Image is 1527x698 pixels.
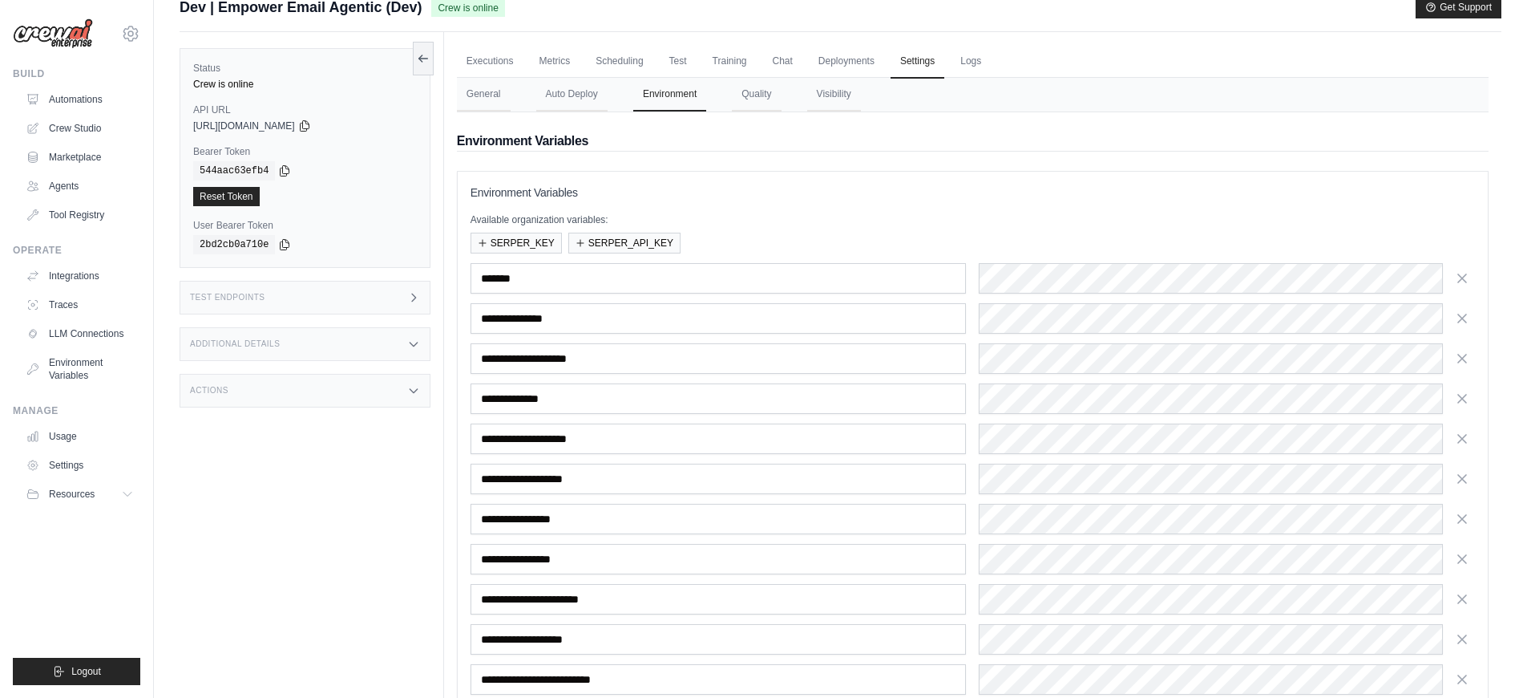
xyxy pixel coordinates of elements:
[19,173,140,199] a: Agents
[193,161,275,181] code: 544aac63efb4
[732,78,781,112] button: Quality
[457,78,1489,112] nav: Tabs
[19,424,140,449] a: Usage
[586,45,652,79] a: Scheduling
[471,233,562,254] button: SERPER_KEY
[190,386,228,396] h3: Actions
[13,18,93,49] img: Logo
[193,219,417,232] label: User Bearer Token
[471,213,1475,226] p: Available organization variables:
[190,339,280,349] h3: Additional Details
[763,45,802,79] a: Chat
[19,452,140,478] a: Settings
[809,45,884,79] a: Deployments
[193,103,417,116] label: API URL
[13,404,140,417] div: Manage
[457,132,1489,151] h2: Environment Variables
[193,235,275,254] code: 2bd2cb0a710e
[193,78,417,91] div: Crew is online
[19,321,140,347] a: LLM Connections
[536,78,608,112] button: Auto Deploy
[13,658,140,685] button: Logout
[891,45,944,79] a: Settings
[19,263,140,289] a: Integrations
[19,481,140,507] button: Resources
[568,233,681,254] button: SERPER_API_KEY
[19,350,140,388] a: Environment Variables
[530,45,580,79] a: Metrics
[19,202,140,228] a: Tool Registry
[49,488,95,501] span: Resources
[457,45,523,79] a: Executions
[19,144,140,170] a: Marketplace
[193,62,417,75] label: Status
[703,45,757,79] a: Training
[193,120,295,132] span: [URL][DOMAIN_NAME]
[660,45,697,79] a: Test
[13,244,140,257] div: Operate
[193,187,260,206] a: Reset Token
[193,145,417,158] label: Bearer Token
[807,78,861,112] button: Visibility
[19,116,140,141] a: Crew Studio
[19,292,140,318] a: Traces
[951,45,991,79] a: Logs
[13,67,140,80] div: Build
[633,78,706,112] button: Environment
[457,78,511,112] button: General
[19,87,140,112] a: Automations
[190,293,265,302] h3: Test Endpoints
[71,665,101,678] span: Logout
[471,185,1475,201] h3: Environment Variables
